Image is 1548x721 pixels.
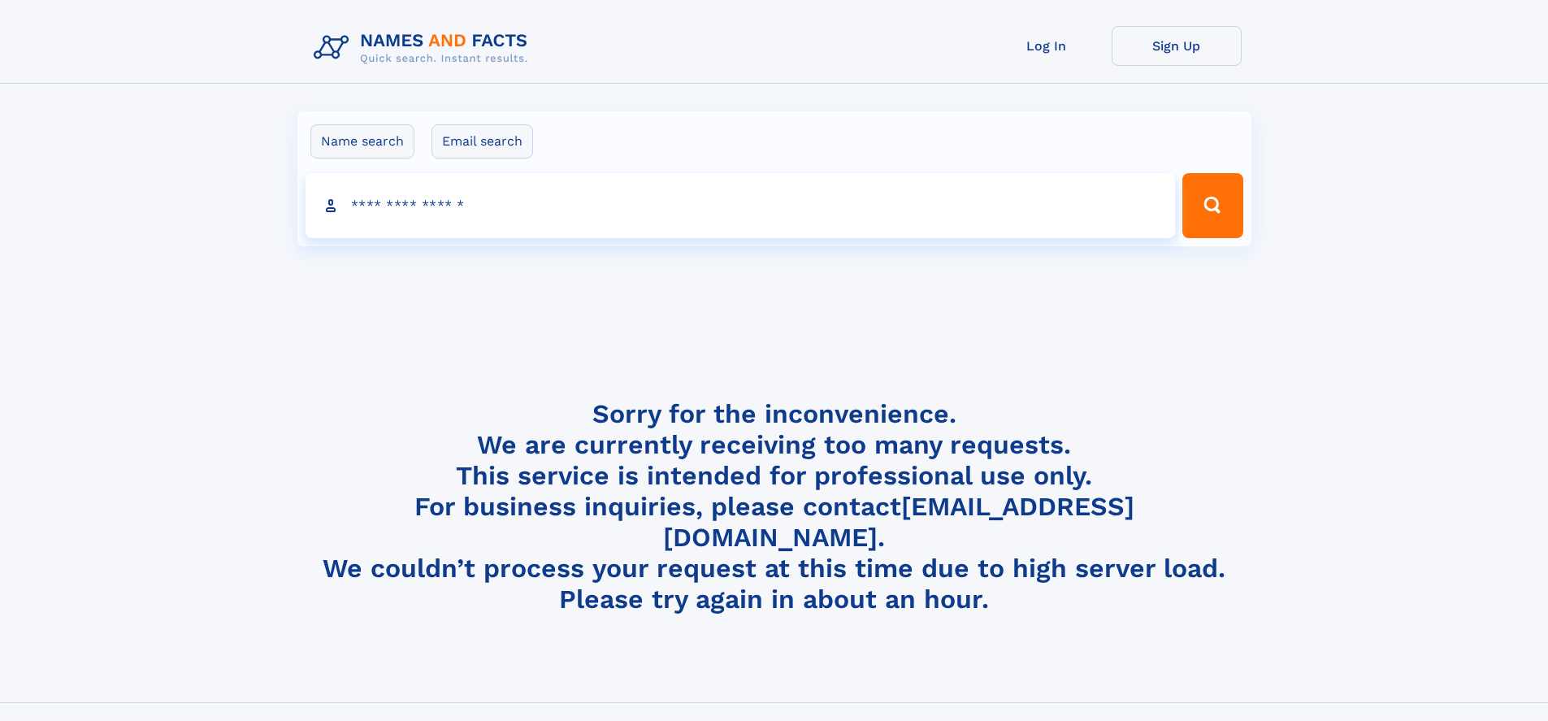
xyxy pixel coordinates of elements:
[1112,26,1242,66] a: Sign Up
[310,124,414,159] label: Name search
[982,26,1112,66] a: Log In
[1182,173,1242,238] button: Search Button
[307,26,541,70] img: Logo Names and Facts
[431,124,533,159] label: Email search
[306,173,1176,238] input: search input
[307,398,1242,615] h4: Sorry for the inconvenience. We are currently receiving too many requests. This service is intend...
[663,491,1134,553] a: [EMAIL_ADDRESS][DOMAIN_NAME]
